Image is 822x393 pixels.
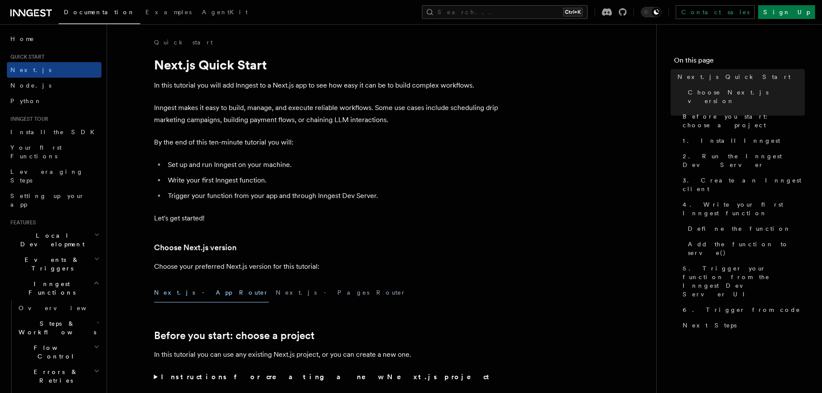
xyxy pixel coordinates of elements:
[684,236,805,261] a: Add the function to serve()
[145,9,192,16] span: Examples
[161,373,493,381] strong: Instructions for creating a new Next.js project
[15,319,96,336] span: Steps & Workflows
[154,261,499,273] p: Choose your preferred Next.js version for this tutorial:
[15,368,94,385] span: Errors & Retries
[154,330,315,342] a: Before you start: choose a project
[154,102,499,126] p: Inngest makes it easy to build, manage, and execute reliable workflows. Some use cases include sc...
[679,148,805,173] a: 2. Run the Inngest Dev Server
[7,231,94,248] span: Local Development
[165,190,499,202] li: Trigger your function from your app and through Inngest Dev Server.
[683,200,805,217] span: 4. Write your first Inngest function
[688,240,805,257] span: Add the function to serve()
[10,82,51,89] span: Node.js
[7,124,101,140] a: Install the SDK
[154,136,499,148] p: By the end of this ten-minute tutorial you will:
[15,316,101,340] button: Steps & Workflows
[677,72,791,81] span: Next.js Quick Start
[15,364,101,388] button: Errors & Retries
[165,159,499,171] li: Set up and run Inngest on your machine.
[154,242,236,254] a: Choose Next.js version
[683,152,805,169] span: 2. Run the Inngest Dev Server
[15,340,101,364] button: Flow Control
[7,252,101,276] button: Events & Triggers
[64,9,135,16] span: Documentation
[10,144,62,160] span: Your first Functions
[154,38,213,47] a: Quick start
[154,57,499,72] h1: Next.js Quick Start
[679,302,805,318] a: 6. Trigger from code
[7,140,101,164] a: Your first Functions
[197,3,253,23] a: AgentKit
[19,305,107,311] span: Overview
[165,174,499,186] li: Write your first Inngest function.
[10,129,100,135] span: Install the SDK
[7,228,101,252] button: Local Development
[154,212,499,224] p: Let's get started!
[10,97,42,104] span: Python
[679,173,805,197] a: 3. Create an Inngest client
[7,188,101,212] a: Setting up your app
[683,176,805,193] span: 3. Create an Inngest client
[674,69,805,85] a: Next.js Quick Start
[688,88,805,105] span: Choose Next.js version
[422,5,588,19] button: Search...Ctrl+K
[679,109,805,133] a: Before you start: choose a project
[679,261,805,302] a: 5. Trigger your function from the Inngest Dev Server UI
[154,349,499,361] p: In this tutorial you can use any existing Next.js project, or you can create a new one.
[154,283,269,302] button: Next.js - App Router
[10,66,51,73] span: Next.js
[15,300,101,316] a: Overview
[7,78,101,93] a: Node.js
[674,55,805,69] h4: On this page
[10,192,85,208] span: Setting up your app
[683,112,805,129] span: Before you start: choose a project
[679,197,805,221] a: 4. Write your first Inngest function
[7,164,101,188] a: Leveraging Steps
[684,221,805,236] a: Define the function
[683,264,805,299] span: 5. Trigger your function from the Inngest Dev Server UI
[683,321,737,330] span: Next Steps
[679,318,805,333] a: Next Steps
[59,3,140,24] a: Documentation
[10,168,83,184] span: Leveraging Steps
[10,35,35,43] span: Home
[7,219,36,226] span: Features
[683,305,800,314] span: 6. Trigger from code
[683,136,780,145] span: 1. Install Inngest
[7,255,94,273] span: Events & Triggers
[7,31,101,47] a: Home
[140,3,197,23] a: Examples
[7,116,48,123] span: Inngest tour
[679,133,805,148] a: 1. Install Inngest
[15,343,94,361] span: Flow Control
[7,53,44,60] span: Quick start
[7,93,101,109] a: Python
[684,85,805,109] a: Choose Next.js version
[758,5,815,19] a: Sign Up
[7,62,101,78] a: Next.js
[154,79,499,91] p: In this tutorial you will add Inngest to a Next.js app to see how easy it can be to build complex...
[7,276,101,300] button: Inngest Functions
[276,283,406,302] button: Next.js - Pages Router
[7,280,93,297] span: Inngest Functions
[688,224,791,233] span: Define the function
[154,371,499,383] summary: Instructions for creating a new Next.js project
[563,8,583,16] kbd: Ctrl+K
[202,9,248,16] span: AgentKit
[641,7,661,17] button: Toggle dark mode
[676,5,755,19] a: Contact sales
